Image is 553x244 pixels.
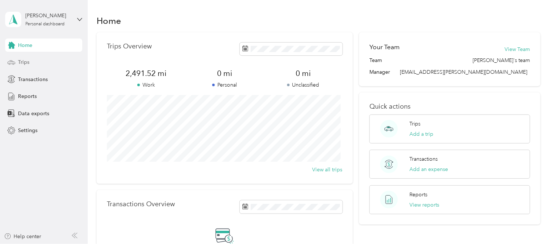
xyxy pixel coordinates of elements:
span: Data exports [18,110,49,117]
span: Reports [18,92,37,100]
p: Quick actions [369,103,530,110]
button: View all trips [312,166,343,174]
span: 0 mi [264,68,343,79]
button: Add a trip [410,130,434,138]
button: Help center [4,233,41,240]
p: Transactions Overview [107,200,175,208]
p: Reports [410,191,428,199]
p: Work [107,81,185,89]
p: Trips [410,120,421,128]
span: Home [18,41,32,49]
p: Unclassified [264,81,343,89]
span: 2,491.52 mi [107,68,185,79]
p: Trips Overview [107,43,152,50]
button: Add an expense [410,165,448,173]
span: Transactions [18,76,48,83]
div: Personal dashboard [25,22,65,26]
span: 0 mi [185,68,264,79]
p: Transactions [410,155,438,163]
h2: Your Team [369,43,400,52]
div: [PERSON_NAME] [25,12,71,19]
span: Manager [369,68,390,76]
span: Settings [18,127,37,134]
iframe: Everlance-gr Chat Button Frame [512,203,553,244]
span: Trips [18,58,29,66]
span: Team [369,57,382,64]
span: [EMAIL_ADDRESS][PERSON_NAME][DOMAIN_NAME] [400,69,528,75]
p: Personal [185,81,264,89]
span: [PERSON_NAME]'s team [473,57,530,64]
button: View reports [410,201,440,209]
h1: Home [97,17,121,25]
button: View Team [505,45,530,53]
